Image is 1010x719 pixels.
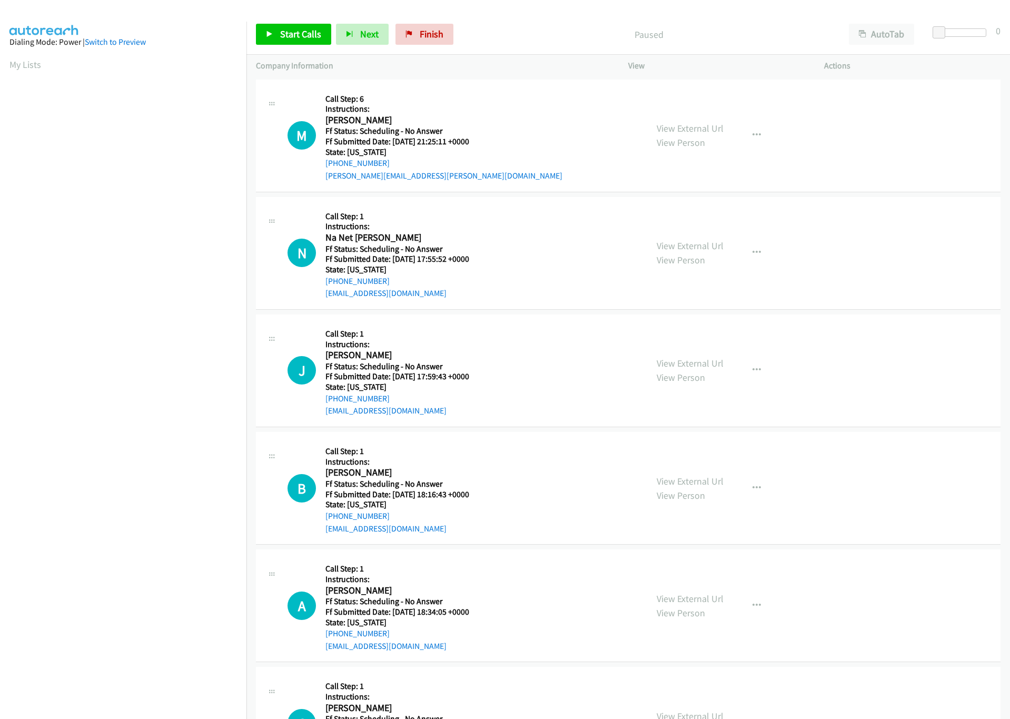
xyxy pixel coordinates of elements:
h5: State: [US_STATE] [325,264,482,275]
h5: Ff Submitted Date: [DATE] 18:34:05 +0000 [325,607,482,617]
h5: Instructions: [325,692,482,702]
h5: State: [US_STATE] [325,617,482,628]
a: View Person [657,371,705,383]
a: View Person [657,607,705,619]
p: Company Information [256,60,609,72]
span: Finish [420,28,443,40]
a: [PHONE_NUMBER] [325,393,390,403]
a: [EMAIL_ADDRESS][DOMAIN_NAME] [325,406,447,416]
a: View Person [657,254,705,266]
h1: N [288,239,316,267]
h5: Ff Status: Scheduling - No Answer [325,479,482,489]
h5: Instructions: [325,339,482,350]
h2: [PERSON_NAME] [325,467,482,479]
h5: State: [US_STATE] [325,499,482,510]
iframe: Dialpad [9,81,246,582]
a: [PHONE_NUMBER] [325,276,390,286]
h5: Ff Submitted Date: [DATE] 17:55:52 +0000 [325,254,482,264]
h5: Instructions: [325,457,482,467]
button: Next [336,24,389,45]
h5: Ff Status: Scheduling - No Answer [325,361,482,372]
p: Actions [824,60,1001,72]
a: [PHONE_NUMBER] [325,158,390,168]
a: View External Url [657,593,724,605]
h5: Ff Status: Scheduling - No Answer [325,244,482,254]
a: My Lists [9,58,41,71]
div: The call is yet to be attempted [288,356,316,385]
h2: [PERSON_NAME] [325,585,482,597]
h2: [PERSON_NAME] [325,349,482,361]
a: [EMAIL_ADDRESS][DOMAIN_NAME] [325,641,447,651]
a: View External Url [657,240,724,252]
h5: Call Step: 1 [325,211,482,222]
a: View External Url [657,475,724,487]
span: Next [360,28,379,40]
h5: Call Step: 1 [325,329,482,339]
h5: Call Step: 1 [325,564,482,574]
div: Delay between calls (in seconds) [938,28,986,37]
h5: State: [US_STATE] [325,382,482,392]
h2: Na Net [PERSON_NAME] [325,232,482,244]
a: View External Url [657,122,724,134]
a: [PERSON_NAME][EMAIL_ADDRESS][PERSON_NAME][DOMAIN_NAME] [325,171,562,181]
a: View Person [657,136,705,149]
h5: Ff Submitted Date: [DATE] 21:25:11 +0000 [325,136,562,147]
div: The call is yet to be attempted [288,239,316,267]
h5: Instructions: [325,574,482,585]
h1: B [288,474,316,503]
h2: [PERSON_NAME] [325,114,482,126]
div: 0 [996,24,1001,38]
h5: Ff Submitted Date: [DATE] 18:16:43 +0000 [325,489,482,500]
div: The call is yet to be attempted [288,121,316,150]
a: Switch to Preview [85,37,146,47]
a: [PHONE_NUMBER] [325,511,390,521]
h1: J [288,356,316,385]
h5: Ff Status: Scheduling - No Answer [325,126,562,136]
a: View Person [657,489,705,501]
h5: Instructions: [325,104,562,114]
p: View [628,60,805,72]
a: [EMAIL_ADDRESS][DOMAIN_NAME] [325,524,447,534]
h5: Ff Status: Scheduling - No Answer [325,596,482,607]
div: The call is yet to be attempted [288,474,316,503]
h1: M [288,121,316,150]
h5: Ff Submitted Date: [DATE] 17:59:43 +0000 [325,371,482,382]
button: AutoTab [849,24,914,45]
h5: Call Step: 1 [325,681,482,692]
div: Dialing Mode: Power | [9,36,237,48]
a: [PHONE_NUMBER] [325,628,390,638]
span: Start Calls [280,28,321,40]
h5: Instructions: [325,221,482,232]
div: The call is yet to be attempted [288,592,316,620]
h1: A [288,592,316,620]
h2: [PERSON_NAME] [325,702,482,714]
h5: Call Step: 6 [325,94,562,104]
h5: Call Step: 1 [325,446,482,457]
a: Start Calls [256,24,331,45]
a: View External Url [657,357,724,369]
a: [EMAIL_ADDRESS][DOMAIN_NAME] [325,288,447,298]
a: Finish [395,24,453,45]
h5: State: [US_STATE] [325,147,562,157]
p: Paused [468,27,830,42]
